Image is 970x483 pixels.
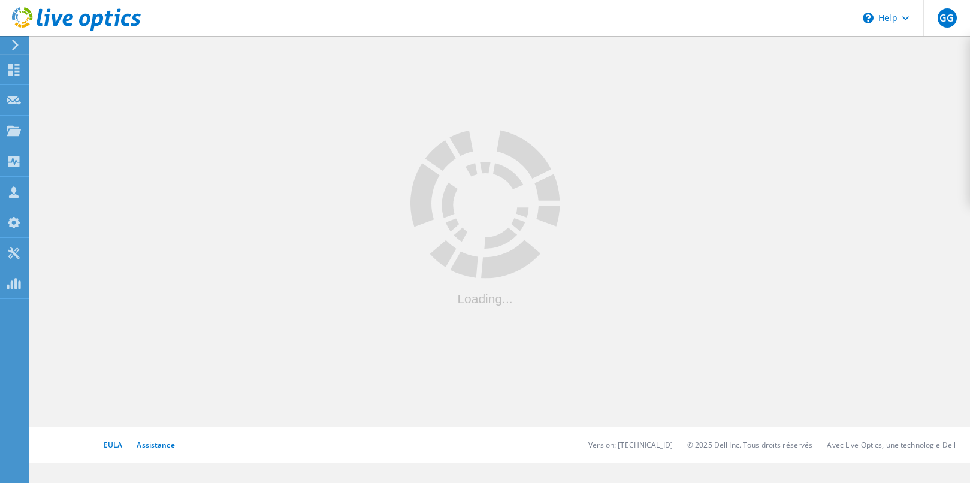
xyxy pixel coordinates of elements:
[12,25,141,34] a: Live Optics Dashboard
[137,440,174,450] a: Assistance
[410,292,560,304] div: Loading...
[827,440,956,450] li: Avec Live Optics, une technologie Dell
[588,440,673,450] li: Version: [TECHNICAL_ID]
[939,13,954,23] span: GG
[863,13,874,23] svg: \n
[687,440,812,450] li: © 2025 Dell Inc. Tous droits réservés
[104,440,122,450] a: EULA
